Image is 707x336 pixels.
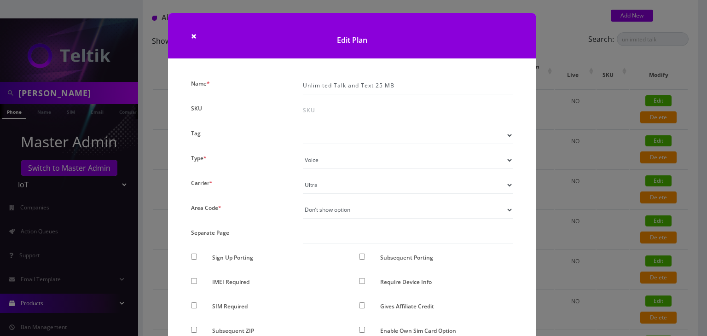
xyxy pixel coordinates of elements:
[303,77,513,94] input: Name
[380,251,433,264] label: Subsequent Porting
[380,300,434,313] label: Gives Affiliate Credit
[191,226,229,239] label: Separate Page
[191,29,197,42] span: ×
[303,102,513,119] input: SKU
[191,31,197,41] button: Close
[212,300,248,313] label: SIM Required
[168,13,536,58] h1: Edit Plan
[191,151,207,165] label: Type
[191,176,213,190] label: Carrier
[212,251,253,264] label: Sign Up Porting
[191,127,201,140] label: Tag
[380,275,432,289] label: Require Device Info
[191,77,210,90] label: Name
[212,275,249,289] label: IMEI Required
[191,102,202,115] label: SKU
[191,201,221,214] label: Area Code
